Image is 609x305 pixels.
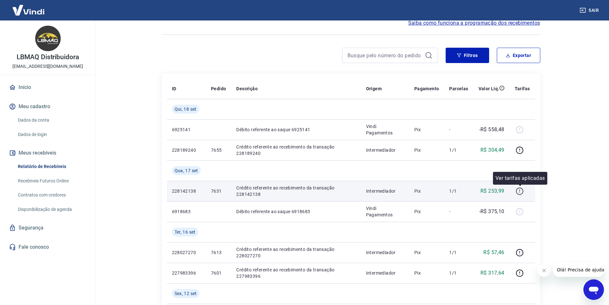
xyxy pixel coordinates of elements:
[175,290,197,297] span: Sex, 12 set
[578,4,601,16] button: Sair
[236,85,258,92] p: Descrição
[446,48,489,63] button: Filtros
[236,185,355,197] p: Crédito referente ao recebimento da transação 228142138
[483,249,504,256] p: R$ 57,46
[366,123,404,136] p: Vindi Pagamentos
[496,174,545,182] p: Ver tarifas aplicadas
[480,146,504,154] p: R$ 304,49
[35,26,61,51] img: 1cb35800-e1a6-4b74-9bc0-cfea878883b6.jpeg
[15,174,88,188] a: Recebíveis Futuros Online
[211,85,226,92] p: Pedido
[366,85,382,92] p: Origem
[449,126,468,133] p: -
[480,187,504,195] p: R$ 253,99
[8,240,88,254] a: Fale conosco
[172,126,201,133] p: 6925141
[449,270,468,276] p: 1/1
[414,147,439,153] p: Pix
[8,100,88,114] button: Meu cadastro
[497,48,540,63] button: Exportar
[515,85,530,92] p: Tarifas
[414,249,439,256] p: Pix
[366,188,404,194] p: Intermediador
[347,51,422,60] input: Busque pelo número do pedido
[366,270,404,276] p: Intermediador
[479,208,504,215] p: -R$ 375,10
[236,246,355,259] p: Crédito referente ao recebimento da transação 228027270
[172,188,201,194] p: 228142138
[172,147,201,153] p: 228189240
[211,147,226,153] p: 7655
[172,85,176,92] p: ID
[236,208,355,215] p: Débito referente ao saque 6918683
[8,146,88,160] button: Meus recebíveis
[366,205,404,218] p: Vindi Pagamentos
[449,208,468,215] p: -
[479,126,504,133] p: -R$ 558,48
[8,80,88,94] a: Início
[15,203,88,216] a: Disponibilização de agenda
[538,264,550,277] iframe: Fechar mensagem
[553,263,604,277] iframe: Mensagem da empresa
[8,0,49,20] img: Vindi
[236,267,355,279] p: Crédito referente ao recebimento da transação 227983396
[12,63,83,70] p: [EMAIL_ADDRESS][DOMAIN_NAME]
[175,167,198,174] span: Qua, 17 set
[211,249,226,256] p: 7613
[479,85,499,92] p: Valor Líq.
[414,126,439,133] p: Pix
[172,249,201,256] p: 228027270
[15,128,88,141] a: Dados de login
[172,208,201,215] p: 6918683
[175,106,197,112] span: Qui, 18 set
[449,85,468,92] p: Parcelas
[15,189,88,202] a: Contratos com credores
[175,229,196,235] span: Ter, 16 set
[449,188,468,194] p: 1/1
[583,279,604,300] iframe: Botão para abrir a janela de mensagens
[449,249,468,256] p: 1/1
[480,269,504,277] p: R$ 317,64
[449,147,468,153] p: 1/1
[408,19,540,27] a: Saiba como funciona a programação dos recebimentos
[366,249,404,256] p: Intermediador
[172,270,201,276] p: 227983396
[211,270,226,276] p: 7601
[236,144,355,157] p: Crédito referente ao recebimento da transação 228189240
[414,208,439,215] p: Pix
[8,221,88,235] a: Segurança
[236,126,355,133] p: Débito referente ao saque 6925141
[17,54,79,60] p: LBMAQ Distribuidora
[414,85,439,92] p: Pagamento
[414,270,439,276] p: Pix
[414,188,439,194] p: Pix
[211,188,226,194] p: 7631
[15,114,88,127] a: Dados da conta
[4,4,54,10] span: Olá! Precisa de ajuda?
[366,147,404,153] p: Intermediador
[15,160,88,173] a: Relatório de Recebíveis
